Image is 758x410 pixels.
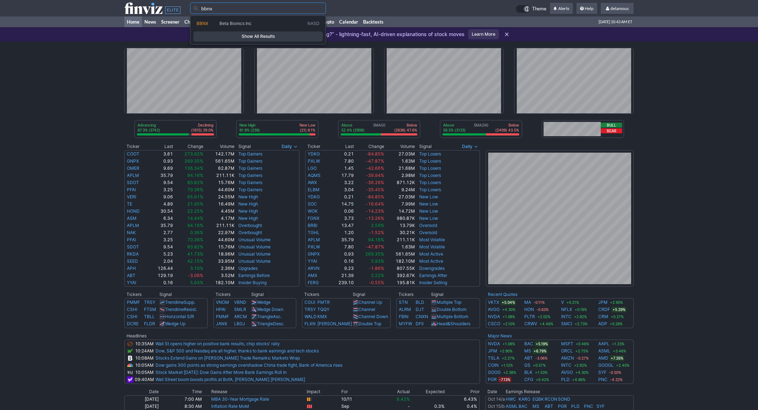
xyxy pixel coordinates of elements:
[204,150,234,158] td: 142.17M
[516,5,546,13] a: Theme
[419,180,441,185] a: Top Losers
[366,180,384,185] span: -36.26%
[184,166,203,171] span: 136.34%
[385,165,415,172] td: 21.68M
[144,314,155,319] a: TBLL
[127,151,139,157] a: COOT
[238,173,262,178] a: Top Gainers
[304,307,316,312] a: TRSY
[173,143,204,150] th: Change
[308,230,319,235] a: TGHL
[211,404,249,409] a: Inflation Rate MoM
[437,314,468,319] a: Multiple Bottom
[187,173,203,178] span: 94.16%
[601,123,622,128] button: Bull
[506,396,516,402] a: HWC
[366,173,384,178] span: -39.94%
[468,29,499,39] a: Learn More
[165,307,184,312] span: Trendline
[165,307,197,312] a: TrendlineResist.
[127,258,138,264] a: SEED
[308,216,319,221] a: FGNX
[419,237,445,242] a: Most Volatile
[155,341,280,346] a: Wall St opens higher on positive bank results, chip stocks' rally
[257,314,282,319] a: TriangleAsc.
[238,208,258,214] a: New High
[127,166,139,171] a: OMER
[149,201,174,208] td: 4.89
[524,355,533,362] a: ABT
[437,300,461,305] a: Multiple Top
[187,194,203,199] span: 65.91%
[155,377,305,382] a: Wall Street boom boosts profits at BofA, [PERSON_NAME] [PERSON_NAME]
[142,16,159,27] a: News
[204,186,234,193] td: 44.60M
[329,143,354,150] th: Last
[308,223,317,228] a: BRBI
[238,216,258,221] a: New High
[127,173,139,178] a: APLM
[238,273,270,278] a: Earnings Before
[366,166,384,171] span: -42.66%
[385,172,415,179] td: 2.98M
[238,151,262,157] a: Top Gainers
[238,201,258,207] a: New High
[138,123,160,128] p: Advancing
[234,314,247,319] a: ARCM
[385,179,415,186] td: 871.12K
[127,273,135,278] a: ABT
[238,187,262,192] a: Top Gainers
[385,201,415,208] td: 7.99M
[234,321,245,326] a: LBGJ
[488,320,500,327] a: CSCO
[127,251,139,257] a: RKDA
[317,307,330,312] a: TQQY
[308,187,319,192] a: ELBM
[238,244,271,250] a: Unusual Volume
[385,150,415,158] td: 27.03M
[419,166,441,171] a: Top Losers
[165,300,195,305] a: TrendlineSupp.
[127,300,140,305] a: PMMF
[571,404,580,409] a: PLD
[308,180,317,185] a: AWX
[385,193,415,201] td: 27.03M
[519,396,530,402] a: KARO
[561,362,571,369] a: INTC
[524,347,531,355] a: MS
[238,180,262,185] a: Top Gainers
[308,194,320,199] a: YDKG
[127,201,132,207] a: TE
[197,33,319,40] span: Show All Results
[524,369,532,376] a: BLK
[598,340,609,347] a: AAPL
[599,16,632,27] span: [DATE] 10:43 AM ET
[165,300,184,305] span: Trendline
[149,179,174,186] td: 9.54
[238,144,251,149] span: Signal
[524,376,533,383] a: CFG
[598,299,608,306] a: JPM
[127,208,140,214] a: HOND
[273,314,282,319] span: Asc.
[419,144,432,149] span: Signal
[238,280,267,285] a: Insider Buying
[127,321,139,326] a: DCRE
[385,158,415,165] td: 1.63M
[257,321,284,326] a: TriangleDesc.
[550,3,573,14] a: Alerts
[488,306,500,313] a: AVGO
[437,321,470,326] a: Head&Shoulders
[308,280,319,285] a: FERG
[238,166,262,171] a: Top Gainers
[419,273,447,278] a: Earnings After
[144,321,155,326] a: FLDR
[442,123,520,133] div: SMA200
[182,16,201,27] a: Charts
[506,404,518,409] a: ASML
[127,307,137,312] a: CSHI
[191,128,213,133] p: (1615) 29.0%
[307,21,319,27] span: NASD
[488,355,499,362] a: TSLA
[366,187,384,192] span: -35.45%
